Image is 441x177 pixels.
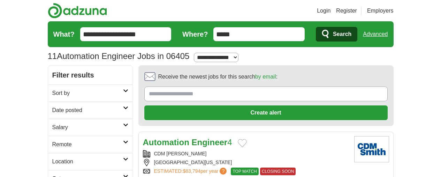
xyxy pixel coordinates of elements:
h2: Date posted [52,106,123,115]
h2: Location [52,157,123,166]
span: 11 [48,50,57,62]
a: Location [48,153,132,170]
span: ? [220,168,227,175]
a: Advanced [363,27,388,41]
button: Search [316,27,357,42]
h2: Remote [52,140,123,149]
span: TOP MATCH [231,168,258,175]
button: Add to favorite jobs [238,139,247,147]
a: Employers [367,7,394,15]
a: ESTIMATED:$83,794per year? [154,168,228,175]
h2: Filter results [48,66,132,84]
a: Salary [48,119,132,136]
span: Receive the newest jobs for this search : [158,73,277,81]
label: Where? [182,29,208,39]
a: by email [255,74,276,80]
h2: Sort by [52,89,123,97]
h2: Salary [52,123,123,132]
a: Sort by [48,84,132,102]
img: Adzuna logo [48,3,107,19]
a: Automation Engineer4 [143,138,232,147]
label: What? [53,29,75,39]
a: Login [317,7,330,15]
span: CLOSING SOON [260,168,296,175]
a: Register [336,7,357,15]
span: Search [333,27,351,41]
span: $83,794 [183,168,200,174]
strong: Engineer [191,138,227,147]
a: Remote [48,136,132,153]
a: Date posted [48,102,132,119]
div: [GEOGRAPHIC_DATA][US_STATE] [143,159,349,166]
strong: Automation [143,138,189,147]
h1: Automation Engineer Jobs in 06405 [48,51,190,61]
img: CDM Smith logo [354,136,389,162]
a: CDM [PERSON_NAME] [154,151,207,156]
button: Create alert [144,105,388,120]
